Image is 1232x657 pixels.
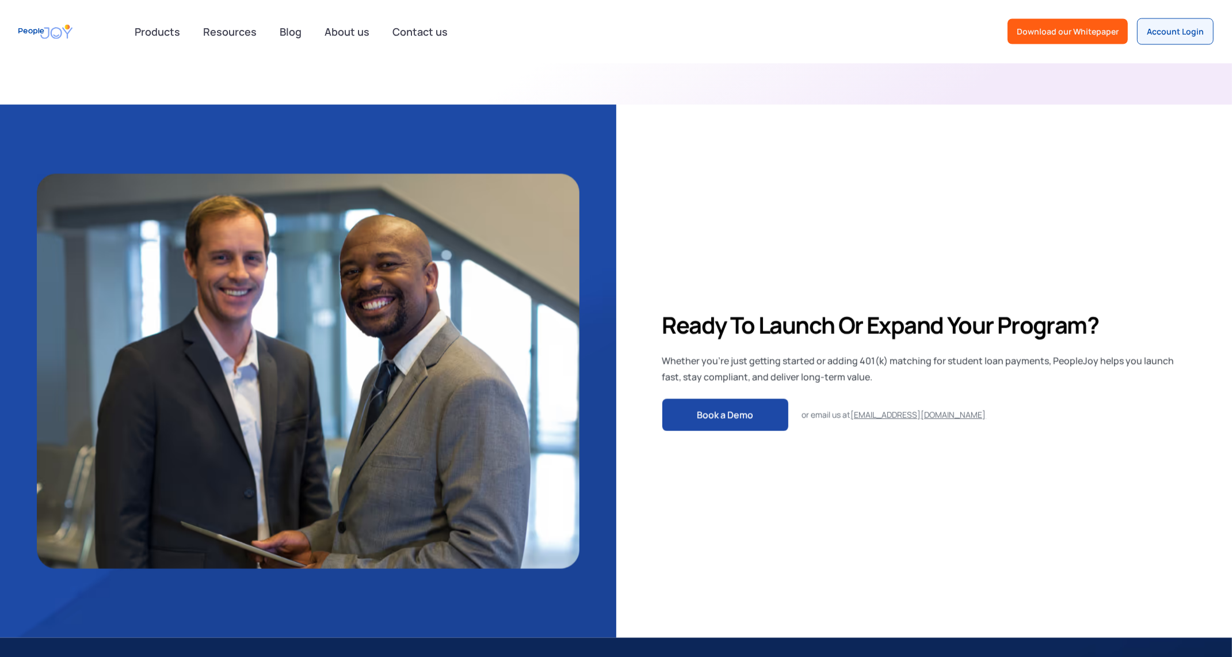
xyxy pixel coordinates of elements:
a: Blog [273,19,308,44]
h2: Ready to Launch or Expand Your Program? [662,312,1099,339]
a: Account Login [1137,18,1214,45]
div: Products [128,20,187,43]
a: [EMAIL_ADDRESS][DOMAIN_NAME] [851,409,986,420]
div: Whether you're just getting started or adding 401(k) matching for student loan payments, PeopleJo... [662,353,1187,385]
a: About us [318,19,376,44]
div: or email us at [802,407,986,423]
div: Download our Whitepaper [1017,26,1119,37]
a: home [18,19,73,45]
a: Contact us [386,19,455,44]
a: Download our Whitepaper [1008,19,1128,44]
a: Resources [196,19,264,44]
div: Account Login [1147,26,1204,37]
a: Book a Demo [662,399,788,431]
